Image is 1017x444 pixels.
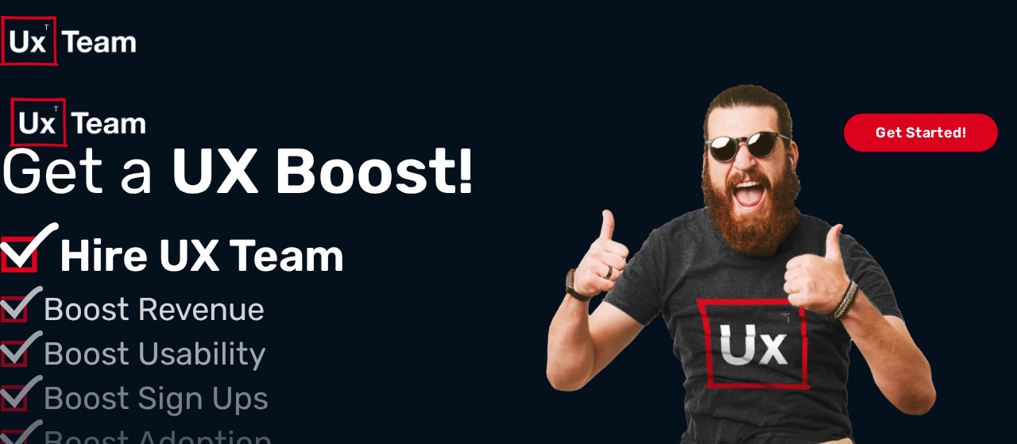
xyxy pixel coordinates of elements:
[43,286,538,334] p: Boost Revenue
[43,330,538,378] p: Boost Usability
[43,375,538,423] p: Boost Sign Ups
[170,145,474,197] span: UX Boost!
[59,222,539,289] p: Hire UX Team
